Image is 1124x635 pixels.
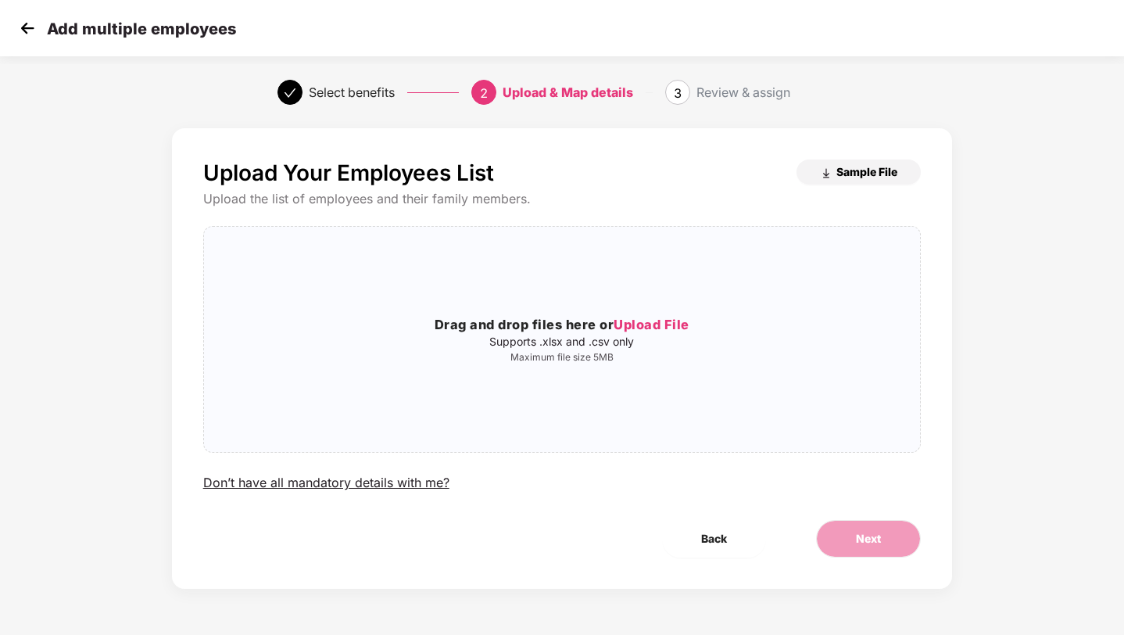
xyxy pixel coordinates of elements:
button: Back [662,520,766,558]
span: Upload File [614,317,689,332]
span: Sample File [836,164,897,179]
p: Supports .xlsx and .csv only [204,335,921,348]
div: Upload the list of employees and their family members. [203,191,922,207]
span: 2 [480,85,488,101]
button: Sample File [796,160,921,185]
span: check [284,87,296,99]
span: Drag and drop files here orUpload FileSupports .xlsx and .csv onlyMaximum file size 5MB [204,227,921,452]
span: Back [701,530,727,547]
button: Next [816,520,921,558]
div: Upload & Map details [503,80,633,105]
div: Review & assign [696,80,790,105]
p: Add multiple employees [47,20,236,38]
div: Don’t have all mandatory details with me? [203,475,449,491]
h3: Drag and drop files here or [204,315,921,335]
div: Select benefits [309,80,395,105]
img: svg+xml;base64,PHN2ZyB4bWxucz0iaHR0cDovL3d3dy53My5vcmcvMjAwMC9zdmciIHdpZHRoPSIzMCIgaGVpZ2h0PSIzMC... [16,16,39,40]
img: download_icon [820,167,832,180]
p: Upload Your Employees List [203,160,494,186]
span: 3 [674,85,682,101]
p: Maximum file size 5MB [204,351,921,364]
